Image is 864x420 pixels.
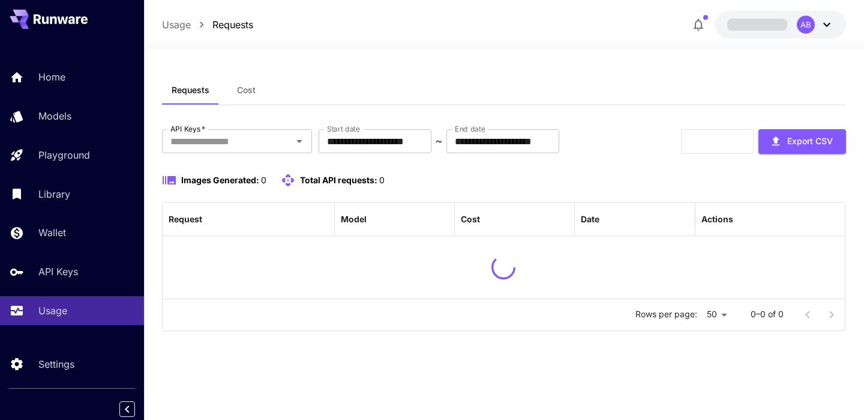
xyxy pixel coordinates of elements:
button: Export CSV [758,129,846,154]
button: AB [715,11,846,38]
button: Open [291,133,308,150]
div: 50 [702,306,731,323]
div: Date [581,214,599,224]
p: Playground [38,148,90,162]
p: Library [38,187,70,201]
label: API Keys [170,124,205,134]
p: Wallet [38,225,66,240]
span: Cost [237,85,256,96]
p: Home [38,70,65,84]
span: 0 [379,175,385,185]
span: Requests [172,85,209,96]
label: End date [455,124,485,134]
button: Collapse sidebar [119,401,135,417]
div: Collapse sidebar [128,398,144,420]
p: Settings [38,357,74,371]
span: Images Generated: [181,175,259,185]
span: 0 [261,175,266,185]
p: Usage [38,303,67,318]
div: Model [341,214,367,224]
div: AB [797,16,815,34]
nav: breadcrumb [162,17,253,32]
a: Usage [162,17,191,32]
p: Models [38,109,71,123]
p: 0–0 of 0 [751,308,784,320]
div: Request [169,214,202,224]
span: Total API requests: [300,175,377,185]
p: API Keys [38,264,78,279]
div: Actions [701,214,733,224]
label: Start date [327,124,360,134]
div: Cost [461,214,480,224]
a: Requests [212,17,253,32]
p: Rows per page: [635,308,697,320]
p: ~ [436,134,442,148]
